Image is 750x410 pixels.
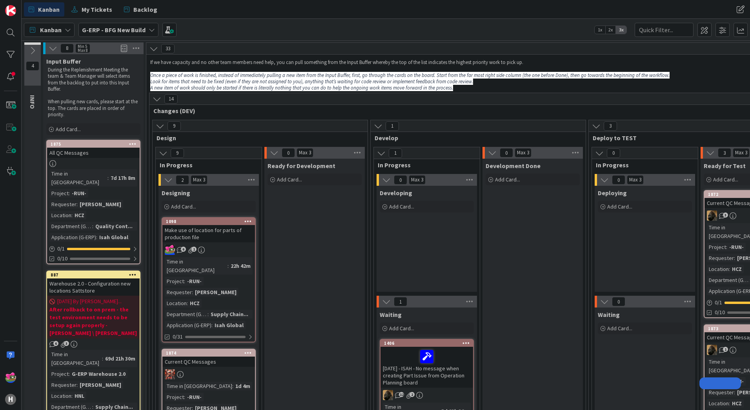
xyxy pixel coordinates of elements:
span: Designing [162,189,190,197]
div: [PERSON_NAME] [78,200,123,209]
span: 0/10 [715,308,725,317]
span: : [228,262,229,270]
div: All QC Messages [47,148,140,158]
div: 1875All QC Messages [47,141,140,158]
div: Make use of location for parts of production file [162,225,255,242]
span: 4 [26,61,39,71]
span: Development Done [486,162,541,170]
span: 14 [164,94,178,104]
span: : [96,233,97,242]
span: : [729,265,730,273]
div: 7d 17h 8m [109,174,137,182]
div: 1875 [47,141,140,148]
span: 3 [723,212,728,218]
div: Location [707,399,729,408]
span: 8 [60,44,74,53]
p: When pulling new cards, please start at the top. The cards are placed in order of priority. [48,99,139,118]
span: 9 [171,148,184,158]
div: Current QC Messages [162,357,255,367]
div: Application (G-ERP) [49,233,96,242]
div: [PERSON_NAME] [78,381,123,389]
div: Isah Global [97,233,130,242]
img: Visit kanbanzone.com [5,5,16,16]
div: Requester [707,388,734,397]
div: Project [49,189,69,198]
div: G-ERP Warehouse 2.0 [70,370,127,378]
span: 1 [386,121,399,131]
span: Input Buffer [46,57,81,65]
div: Max 8 [78,48,88,52]
div: Time in [GEOGRAPHIC_DATA] [49,169,107,187]
div: JK [162,245,255,255]
div: Requester [165,288,192,297]
div: Warehouse 2.0 - Configuration new locations Sattstore [47,278,140,296]
div: -RUN- [70,189,88,198]
img: JK [5,372,16,383]
b: After rollback to on prem - the test environment needs to be setup again properly - [PERSON_NAME]... [49,306,137,337]
span: 3 [64,341,69,346]
span: Add Card... [713,176,738,183]
div: Isah Global [213,321,246,329]
b: G-ERP - BFG New Build [82,26,146,34]
div: Location [165,299,187,307]
div: Location [49,392,71,400]
div: Project [165,393,184,401]
div: -RUN- [185,393,204,401]
span: In Progress [378,161,470,169]
a: Backlog [119,2,162,16]
div: JK [162,369,255,379]
div: HCZ [73,211,86,220]
div: Requester [49,200,76,209]
span: : [76,381,78,389]
em: Once a piece of work is finished, instead of immediately pulling a new item from the Input Buffer... [150,72,670,79]
a: 1875All QC MessagesTime in [GEOGRAPHIC_DATA]:7d 17h 8mProject:-RUN-Requester:[PERSON_NAME]Locatio... [46,140,140,264]
span: 1x [595,26,605,34]
span: Add Card... [277,176,302,183]
span: 0/31 [173,333,183,341]
span: 2 [176,175,189,185]
div: [PERSON_NAME] [193,288,238,297]
span: 0 [612,297,625,306]
span: INFO [29,95,36,109]
div: 0/1 [47,244,140,254]
span: 0/10 [57,254,67,263]
span: 2 [410,392,415,397]
a: My Tickets [67,2,117,16]
span: : [71,392,73,400]
span: Waiting [598,311,620,318]
span: Add Card... [389,325,414,332]
div: Project [707,243,726,251]
div: 69d 21h 30m [103,354,137,363]
span: In Progress [160,161,252,169]
span: : [92,222,93,231]
span: : [192,288,193,297]
div: Location [707,265,729,273]
div: Max 3 [629,178,641,182]
span: 6 [181,247,186,252]
span: : [69,370,70,378]
span: 1 [191,247,197,252]
span: 3x [616,26,626,34]
span: 9 [167,121,181,131]
span: 0 [282,148,295,157]
span: Backlog [133,5,157,14]
span: Deploying [598,189,627,197]
div: Project [165,277,184,286]
span: : [187,299,188,307]
span: Ready for Test [704,162,746,170]
span: Developing [380,189,412,197]
div: 1874Current QC Messages [162,350,255,367]
em: Look for items that need to be fixed (even if they are not assigned to you), anything that’s wait... [150,78,473,85]
span: 12 [399,392,404,397]
div: 1098 [162,218,255,225]
div: Max 3 [735,151,747,155]
div: Time in [GEOGRAPHIC_DATA] [165,382,232,390]
span: : [184,277,185,286]
span: 1 [394,297,407,306]
span: : [211,321,213,329]
span: In Progress [596,161,688,169]
span: 0 [612,175,625,185]
span: Kanban [40,25,62,35]
div: Department (G-ERP) [49,222,92,231]
span: Kanban [38,5,60,14]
